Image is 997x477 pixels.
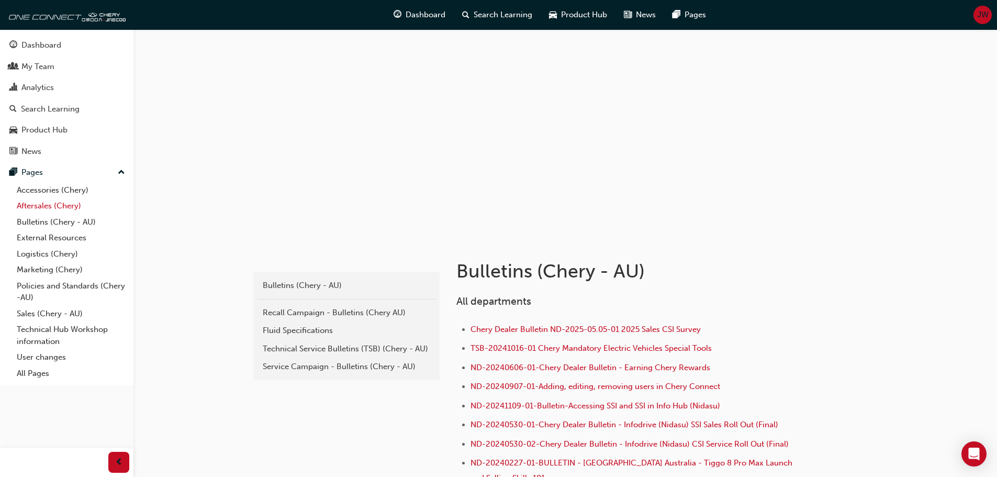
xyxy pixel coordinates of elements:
span: All departments [456,295,531,307]
span: news-icon [624,8,632,21]
a: Logistics (Chery) [13,246,129,262]
a: Search Learning [4,99,129,119]
button: JW [973,6,992,24]
a: pages-iconPages [664,4,714,26]
h1: Bulletins (Chery - AU) [456,260,800,283]
span: pages-icon [673,8,680,21]
a: Sales (Chery - AU) [13,306,129,322]
span: car-icon [9,126,17,135]
div: Service Campaign - Bulletins (Chery - AU) [263,361,430,373]
a: External Resources [13,230,129,246]
a: search-iconSearch Learning [454,4,541,26]
img: oneconnect [5,4,126,25]
a: ND-20240606-01-Chery Dealer Bulletin - Earning Chery Rewards [471,363,710,372]
a: Chery Dealer Bulletin ND-2025-05.05-01 2025 Sales CSI Survey [471,325,701,334]
span: JW [977,9,989,21]
div: Pages [21,167,43,179]
a: Technical Hub Workshop information [13,321,129,349]
a: Accessories (Chery) [13,182,129,198]
span: Pages [685,9,706,21]
a: Product Hub [4,120,129,140]
a: TSB-20241016-01 Chery Mandatory Electric Vehicles Special Tools [471,343,712,353]
a: Technical Service Bulletins (TSB) (Chery - AU) [257,340,435,358]
a: ND-20240530-01-Chery Dealer Bulletin - Infodrive (Nidasu) SSI Sales Roll Out (Final) [471,420,778,429]
div: Technical Service Bulletins (TSB) (Chery - AU) [263,343,430,355]
a: ND-20241109-01-Bulletin-Accessing SSI and SSI in Info Hub (Nidasu) [471,401,720,411]
span: people-icon [9,62,17,72]
a: All Pages [13,365,129,382]
a: ND-20240907-01-Adding, editing, removing users in Chery Connect [471,382,720,391]
div: Open Intercom Messenger [961,441,987,467]
a: ND-20240530-02-Chery Dealer Bulletin - Infodrive (Nidasu) CSI Service Roll Out (Final) [471,439,789,449]
a: My Team [4,57,129,76]
a: Dashboard [4,36,129,55]
a: Marketing (Chery) [13,262,129,278]
div: News [21,146,41,158]
span: up-icon [118,166,125,180]
button: Pages [4,163,129,182]
a: guage-iconDashboard [385,4,454,26]
span: search-icon [462,8,469,21]
div: Bulletins (Chery - AU) [263,280,430,292]
span: car-icon [549,8,557,21]
a: Recall Campaign - Bulletins (Chery AU) [257,304,435,322]
div: Fluid Specifications [263,325,430,337]
span: Product Hub [561,9,607,21]
div: Dashboard [21,39,61,51]
div: Search Learning [21,103,80,115]
span: Search Learning [474,9,532,21]
a: Policies and Standards (Chery -AU) [13,278,129,306]
a: Fluid Specifications [257,321,435,340]
a: news-iconNews [615,4,664,26]
a: User changes [13,349,129,365]
div: Recall Campaign - Bulletins (Chery AU) [263,307,430,319]
a: car-iconProduct Hub [541,4,615,26]
a: Bulletins (Chery - AU) [257,276,435,295]
button: DashboardMy TeamAnalyticsSearch LearningProduct HubNews [4,34,129,163]
div: Analytics [21,82,54,94]
span: Dashboard [406,9,445,21]
span: News [636,9,656,21]
span: news-icon [9,147,17,157]
span: guage-icon [9,41,17,50]
a: News [4,142,129,161]
a: Aftersales (Chery) [13,198,129,214]
span: guage-icon [394,8,401,21]
span: pages-icon [9,168,17,178]
span: chart-icon [9,83,17,93]
span: search-icon [9,105,17,114]
div: My Team [21,61,54,73]
a: Service Campaign - Bulletins (Chery - AU) [257,358,435,376]
a: Analytics [4,78,129,97]
span: prev-icon [115,456,123,469]
a: Bulletins (Chery - AU) [13,214,129,230]
div: Product Hub [21,124,68,136]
